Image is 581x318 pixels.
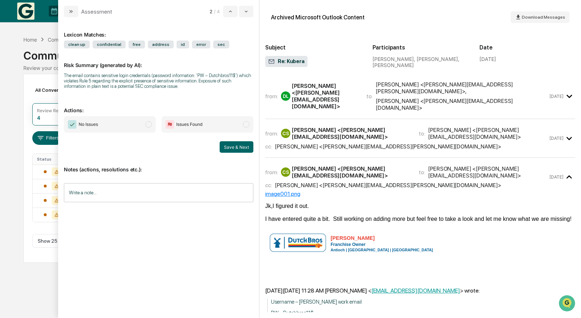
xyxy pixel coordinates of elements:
[79,121,98,128] span: No Issues
[549,94,563,99] time: Tuesday, September 9, 2025 at 12:28:13 PM
[32,62,99,68] div: We're available if you need us!
[128,41,145,48] span: free
[64,99,253,113] p: Actions:
[376,98,548,111] div: [PERSON_NAME] <[PERSON_NAME][EMAIL_ADDRESS][DOMAIN_NAME]>
[33,154,73,165] th: Status
[64,23,253,38] div: Lexicon Matches:
[32,55,118,62] div: Start new chat
[81,8,112,15] div: Assessment
[7,91,19,102] img: Jack Rasmussen
[213,41,229,48] span: sec
[271,14,365,21] div: Archived Microsoft Outlook Content
[419,169,425,176] span: to:
[59,147,89,154] span: Attestations
[265,203,575,209] div: Jk,I figured it out.
[265,190,575,197] div: image001.png
[265,182,272,189] span: cc:
[331,235,375,241] span: [PERSON_NAME]
[214,9,222,14] span: / 4
[64,158,253,172] p: Notes (actions, resolutions etc.):
[558,294,577,314] iframe: Open customer support
[331,248,433,252] span: Antioch | [GEOGRAPHIC_DATA] | [GEOGRAPHIC_DATA]
[265,216,575,222] div: I have entered quite a bit. Still working on adding more but feel free to take a look and let me ...
[7,161,13,167] div: 🔎
[7,110,19,122] img: Jack Rasmussen
[281,91,290,101] div: DL
[373,44,468,51] h2: Participants
[292,127,410,140] div: [PERSON_NAME] <[PERSON_NAME][EMAIL_ADDRESS][DOMAIN_NAME]>
[64,73,253,89] div: The email contains sensitive login credentials (password information: 'PW – Dutchbros11$') which ...
[271,299,362,305] span: Username – [PERSON_NAME] work email
[22,117,58,123] span: [PERSON_NAME]
[265,169,278,176] span: from:
[4,144,49,157] a: 🖐️Preclearance
[511,11,570,23] button: Download Messages
[265,93,278,100] span: from:
[292,165,410,179] div: [PERSON_NAME] <[PERSON_NAME][EMAIL_ADDRESS][DOMAIN_NAME]>
[371,287,460,294] a: [EMAIL_ADDRESS][DOMAIN_NAME]
[51,177,87,183] a: Powered byPylon
[366,93,373,100] span: to:
[23,65,558,71] div: Review your communication records across channels
[37,115,40,121] div: 4
[268,58,305,65] span: Re: Kubera
[265,130,278,137] span: from:
[14,117,20,123] img: 1746055101610-c473b297-6a78-478c-a979-82029cc54cd1
[373,56,468,68] div: [PERSON_NAME], [PERSON_NAME], [PERSON_NAME]
[15,55,28,68] img: 8933085812038_c878075ebb4cc5468115_72.jpg
[271,310,314,316] span: PW – Dutchbros11$
[220,141,253,153] button: Save & Next
[479,56,496,62] div: [DATE]
[22,98,58,103] span: [PERSON_NAME]
[275,143,501,150] div: [PERSON_NAME] <[PERSON_NAME][EMAIL_ADDRESS][PERSON_NAME][DOMAIN_NAME]>
[64,53,253,68] p: Risk Summary (generated by AI):
[122,57,131,66] button: Start new chat
[60,117,62,123] span: •
[268,232,328,254] img: AD_4nXdKgvlOtrBI3N7BXT0TkMp4Qr44EWmJXwndrJLBNkYFIQ-_T4h7E6k_Dfvwc36wOMBjNTJMui9vgm40ryiU2rG8dyWwS...
[419,130,425,137] span: to:
[23,43,558,62] div: Communications Archive
[549,136,563,141] time: Tuesday, September 9, 2025 at 3:43:35 PM
[52,147,58,153] div: 🗄️
[68,120,76,129] img: Checkmark
[4,157,48,170] a: 🔎Data Lookup
[32,131,64,145] button: Filters
[111,78,131,87] button: See all
[7,80,48,85] div: Past conversations
[93,41,126,48] span: confidential
[37,108,71,113] div: Review Required
[7,147,13,153] div: 🖐️
[165,120,174,129] img: Flag
[17,3,34,20] img: logo
[64,41,90,48] span: clean up
[479,44,575,51] h2: Date
[23,37,37,43] div: Home
[376,81,548,95] div: [PERSON_NAME] <[PERSON_NAME][EMAIL_ADDRESS][PERSON_NAME][DOMAIN_NAME]> ,
[49,144,92,157] a: 🗄️Attestations
[176,121,202,128] span: Issues Found
[522,15,565,20] span: Download Messages
[60,98,62,103] span: •
[32,84,86,96] div: All Conversations
[192,41,210,48] span: error
[275,182,501,189] div: [PERSON_NAME] <[PERSON_NAME][EMAIL_ADDRESS][PERSON_NAME][DOMAIN_NAME]>
[7,15,131,27] p: How can we help?
[148,41,174,48] span: address
[265,44,361,51] h2: Subject
[331,242,365,247] span: Franchise Owner
[48,37,106,43] div: Communications Archive
[210,9,212,14] span: 2
[14,98,20,104] img: 1746055101610-c473b297-6a78-478c-a979-82029cc54cd1
[7,55,20,68] img: 1746055101610-c473b297-6a78-478c-a979-82029cc54cd1
[64,117,78,123] span: [DATE]
[14,147,46,154] span: Preclearance
[281,167,290,177] div: CS
[265,287,575,294] div: [DATE][DATE] 11:28 AM [PERSON_NAME] < > wrote:
[64,98,78,103] span: [DATE]
[281,129,290,138] div: CS
[177,41,189,48] span: id
[549,174,563,180] time: Tuesday, September 9, 2025 at 5:58:35 PM
[14,160,45,167] span: Data Lookup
